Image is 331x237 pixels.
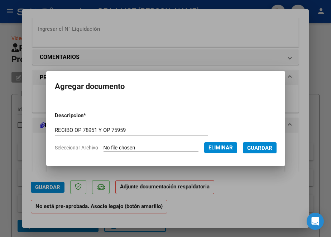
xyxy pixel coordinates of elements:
[307,213,324,230] div: Open Intercom Messenger
[208,144,233,151] span: Eliminar
[55,80,277,93] h2: Agregar documento
[247,145,272,151] span: Guardar
[55,112,121,120] p: Descripcion
[55,145,98,150] span: Seleccionar Archivo
[243,142,277,153] button: Guardar
[204,142,237,153] button: Eliminar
